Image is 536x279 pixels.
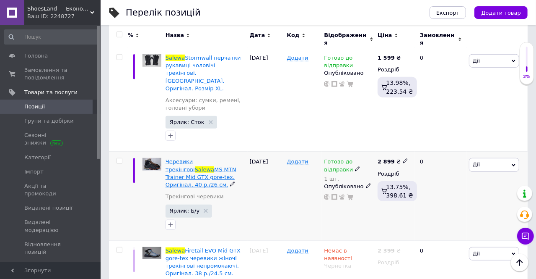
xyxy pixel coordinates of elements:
[27,13,101,20] div: Ваш ID: 2248727
[287,158,308,165] span: Додати
[378,247,401,255] div: ₴
[166,247,241,277] a: SalewaFiretail EVO Mid GTX gore-tex черевики жіночі трекінгові непромокаючі. Оригінал. 38 р./24.5...
[324,247,352,264] span: Немає в наявності
[324,55,353,71] span: Готово до відправки
[378,32,392,39] span: Ціна
[24,204,73,212] span: Видалені позиції
[166,247,241,277] span: Firetail EVO Mid GTX gore-tex черевики жіночі трекінгові непромокаючі. Оригінал. 38 р./24.5 см.
[248,47,285,152] div: [DATE]
[520,74,533,80] div: 2%
[378,259,413,266] div: Роздріб
[250,32,265,39] span: Дата
[24,52,48,60] span: Головна
[142,54,161,67] img: Salewa Stormwall перчатки рукавицы мужские трекинговые. Италия. Оригинал. Размер XL.
[378,55,395,61] b: 1 599
[474,6,528,19] button: Додати товар
[195,166,214,173] span: Salewa
[517,228,534,245] button: Чат з покупцем
[324,69,373,77] div: Опубліковано
[287,55,308,61] span: Додати
[4,29,99,45] input: Пошук
[378,247,395,254] b: 2 399
[142,158,161,171] img: Ботинки трекинговые Salewa MS MTN Trainer Mid GTX gore-tex. Оригинал. 40 р./26 см.
[415,152,467,240] div: 0
[287,247,308,254] span: Додати
[324,158,353,175] span: Готово до відправки
[473,58,480,64] span: Дії
[126,8,201,17] div: Перелік позицій
[378,170,413,178] div: Роздріб
[166,55,241,92] a: SalewaStormwall перчатки рукавиці чоловічі трекінгові. [GEOGRAPHIC_DATA]. Оригінал. Розмір XL.
[24,117,74,125] span: Групи та добірки
[481,10,521,16] span: Додати товар
[378,158,408,166] div: ₴
[511,254,528,271] button: Наверх
[324,183,373,190] div: Опубліковано
[166,32,184,39] span: Назва
[24,66,78,82] span: Замовлення та повідомлення
[166,247,185,254] span: Salewa
[378,158,395,165] b: 2 899
[436,10,460,16] span: Експорт
[473,250,480,257] span: Дії
[142,247,161,260] img: Salewa Firetail EVO Mid GTX gore-tex ботинки женские трекинговые непромокаемые. Оригинал. 38 р./2...
[378,66,413,74] div: Роздріб
[324,262,373,270] div: Чернетка
[24,154,51,161] span: Категорії
[166,55,185,61] span: Salewa
[27,5,90,13] span: ShoesLand — Економія та якість у кожному кроці
[386,184,413,199] span: 13.75%, 398.61 ₴
[24,218,78,234] span: Видалені модерацією
[248,152,285,240] div: [DATE]
[166,166,236,188] span: MS MTN Trainer Mid GTX gore-tex. Оригінал. 40 р./26 см.
[24,182,78,197] span: Акції та промокоди
[378,54,401,62] div: ₴
[166,55,241,92] span: Stormwall перчатки рукавиці чоловічі трекінгові. [GEOGRAPHIC_DATA]. Оригінал. Розмір XL.
[415,47,467,152] div: 0
[24,241,78,256] span: Відновлення позицій
[166,193,224,200] a: Трекінгові черевики
[287,32,300,39] span: Код
[170,119,205,125] span: Ярлик: Сток
[24,103,45,111] span: Позиції
[386,79,413,95] span: 13.98%, 223.54 ₴
[324,176,373,182] div: 1 шт.
[166,158,236,188] a: Черевики трекінговіSalewaMS MTN Trainer Mid GTX gore-tex. Оригінал. 40 р./26 см.
[170,208,199,213] span: Ярлик: Б/у
[24,132,78,147] span: Сезонні знижки
[430,6,466,19] button: Експорт
[324,32,368,47] span: Відображення
[24,168,44,176] span: Імпорт
[128,32,133,39] span: %
[24,89,78,96] span: Товари та послуги
[420,32,456,47] span: Замовлення
[166,158,195,172] span: Черевики трекінгові
[473,161,480,168] span: Дії
[166,97,246,112] a: Аксесуари: сумки, ремені, головні убори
